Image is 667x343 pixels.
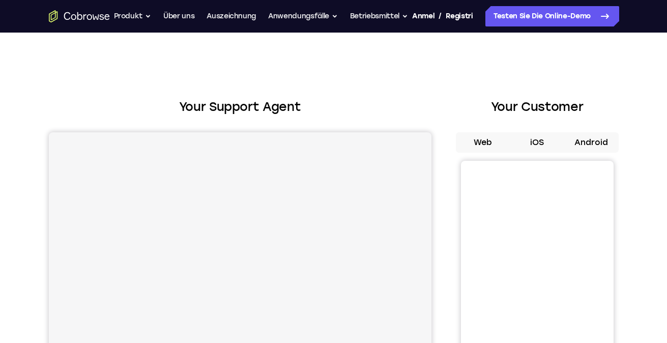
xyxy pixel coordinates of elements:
button: Produkt [114,6,152,26]
span: / [439,10,442,22]
a: Anmelden [412,6,434,26]
button: Anwendungsfälle [268,6,338,26]
a: Registrieren [446,6,473,26]
font: Produkt [114,10,143,22]
h2: Your Support Agent [49,98,431,116]
button: Web [456,132,510,153]
a: Testen Sie die Online-Demo [485,6,619,26]
h2: Your Customer [456,98,619,116]
a: Auszeichnung [207,6,256,26]
font: Testen Sie die Online-Demo [494,10,591,22]
font: Betriebsmittel [350,10,399,22]
font: Anwendungsfälle [268,10,329,22]
a: Über uns [163,6,194,26]
button: Betriebsmittel [350,6,408,26]
a: Gehen Sie zur Startseite [49,10,110,22]
button: Android [564,132,619,153]
button: iOS [510,132,564,153]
